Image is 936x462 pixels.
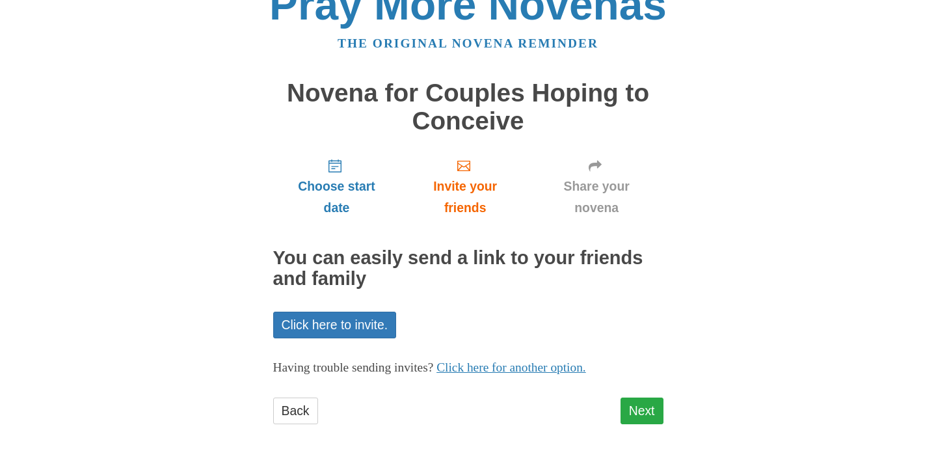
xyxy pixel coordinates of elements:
[400,148,529,225] a: Invite your friends
[338,36,598,50] a: The original novena reminder
[286,176,388,219] span: Choose start date
[543,176,650,219] span: Share your novena
[530,148,663,225] a: Share your novena
[436,360,586,374] a: Click here for another option.
[413,176,516,219] span: Invite your friends
[621,398,663,424] a: Next
[273,148,401,225] a: Choose start date
[273,248,663,290] h2: You can easily send a link to your friends and family
[273,398,318,424] a: Back
[273,312,397,338] a: Click here to invite.
[273,360,434,374] span: Having trouble sending invites?
[273,79,663,135] h1: Novena for Couples Hoping to Conceive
